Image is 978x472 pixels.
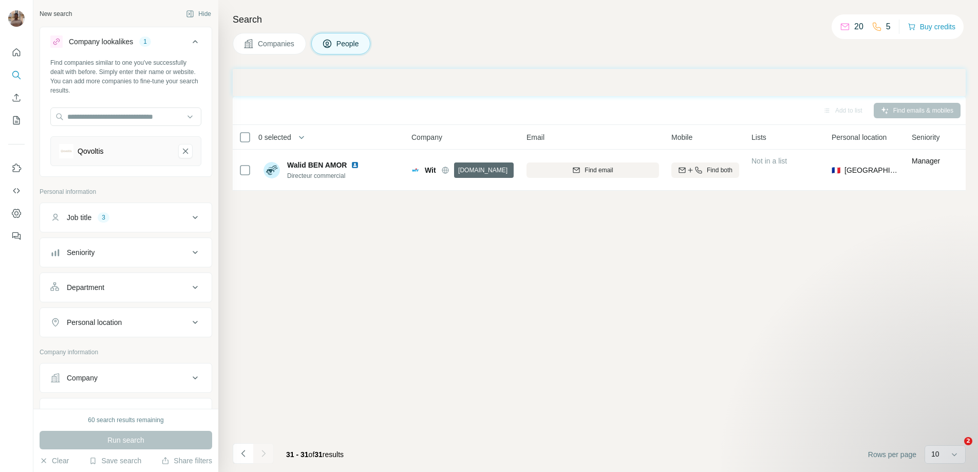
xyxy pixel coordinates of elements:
span: [GEOGRAPHIC_DATA] [844,165,899,175]
button: Buy credits [908,20,955,34]
button: Quick start [8,43,25,62]
div: Job title [67,212,91,223]
button: Enrich CSV [8,88,25,107]
span: Walid BEN AMOR [287,160,347,170]
h4: Search [233,12,966,27]
div: 3 [98,213,109,222]
img: LinkedIn logo [351,161,359,169]
div: Department [67,282,104,293]
button: Clear [40,456,69,466]
button: Company lookalikes1 [40,29,212,58]
button: Job title3 [40,205,212,230]
span: Directeur commercial [287,171,363,180]
p: Personal information [40,187,212,196]
button: Use Surfe API [8,181,25,200]
div: Company [67,373,98,383]
span: Find email [585,166,613,175]
button: Company [40,366,212,390]
div: New search [40,9,72,19]
p: 20 [854,21,863,33]
span: Company [411,132,442,142]
img: Qovoltis-logo [59,144,73,158]
div: Qovoltis [78,146,104,156]
img: Avatar [264,162,280,178]
span: 31 - 31 [286,450,309,459]
p: 5 [886,21,891,33]
button: Navigate to previous page [233,443,253,464]
span: Mobile [671,132,692,142]
span: of [309,450,315,459]
span: Email [526,132,544,142]
button: Industry [40,401,212,425]
div: 1 [139,37,151,46]
button: Find both [671,162,739,178]
button: Save search [89,456,141,466]
p: Company information [40,348,212,357]
span: 🇫🇷 [832,165,840,175]
button: Feedback [8,227,25,245]
span: People [336,39,360,49]
span: Personal location [832,132,887,142]
button: Share filters [161,456,212,466]
span: Not in a list [751,157,787,165]
span: Manager [912,157,940,165]
span: Seniority [912,132,939,142]
span: 31 [314,450,323,459]
span: Lists [751,132,766,142]
button: Search [8,66,25,84]
button: Seniority [40,240,212,265]
button: Hide [179,6,218,22]
div: Company lookalikes [69,37,133,47]
span: results [286,450,344,459]
button: Dashboard [8,204,25,223]
button: Use Surfe on LinkedIn [8,159,25,177]
button: My lists [8,111,25,130]
span: 2 [964,437,972,445]
div: Find companies similar to one you've successfully dealt with before. Simply enter their name or w... [50,58,201,95]
div: 60 search results remaining [88,415,163,425]
button: Department [40,275,212,300]
button: Personal location [40,310,212,335]
img: Avatar [8,10,25,27]
span: Find both [707,166,732,175]
div: Seniority [67,247,95,258]
span: Companies [258,39,295,49]
div: Industry [67,408,92,418]
div: Personal location [67,317,122,328]
span: 0 selected [258,132,291,142]
iframe: Intercom live chat [943,437,968,462]
iframe: Banner [233,69,966,96]
button: Qovoltis-remove-button [178,144,193,158]
span: Wit [425,165,436,175]
img: Logo of Wit [411,166,420,174]
button: Find email [526,162,659,178]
